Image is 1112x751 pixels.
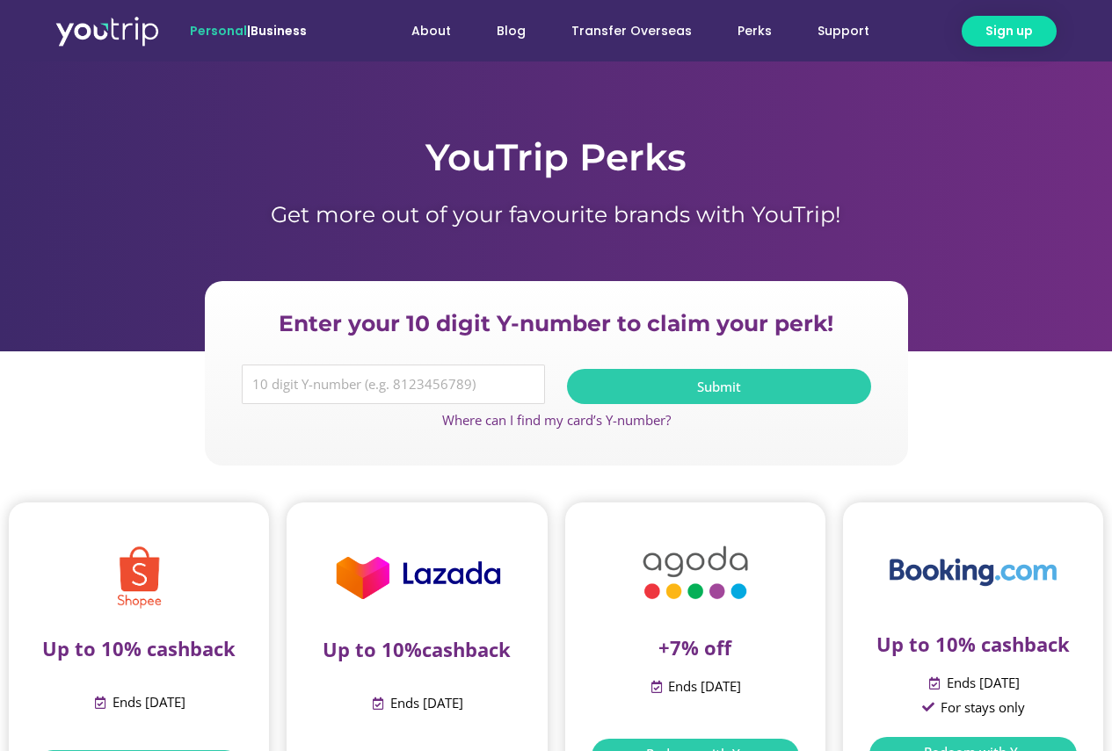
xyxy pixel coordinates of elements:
span: Ends [DATE] [108,690,185,715]
h1: YouTrip Perks [55,132,1057,184]
span: Ends [DATE] [386,691,463,716]
a: Support [795,15,892,47]
span: Personal [190,22,247,40]
span: Sign up [985,22,1033,40]
h1: Get more out of your favourite brands with YouTrip! [55,201,1057,227]
button: Submit [567,369,871,404]
span: cashback [422,636,511,662]
a: Business [251,22,307,40]
span: | [190,22,307,40]
h2: Enter your 10 digit Y-number to claim your perk! [233,309,880,338]
a: Sign up [962,16,1057,47]
span: Up to 10% cashback [42,635,236,661]
span: Ends [DATE] [942,671,1020,696]
p: +7% off [592,636,799,659]
a: Where can I find my card’s Y-number? [442,411,671,429]
span: For stays only [936,696,1025,720]
span: Ends [DATE] [664,675,741,699]
a: Perks [715,15,795,47]
form: Y Number [242,365,871,418]
span: Up to 10% [323,636,422,662]
span: Submit [697,380,741,394]
nav: Menu [354,15,892,47]
p: Up to 10% cashback [869,632,1077,655]
a: About [389,15,474,47]
a: Transfer Overseas [549,15,715,47]
a: Blog [474,15,549,47]
input: 10 digit Y-number (e.g. 8123456789) [242,365,546,405]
